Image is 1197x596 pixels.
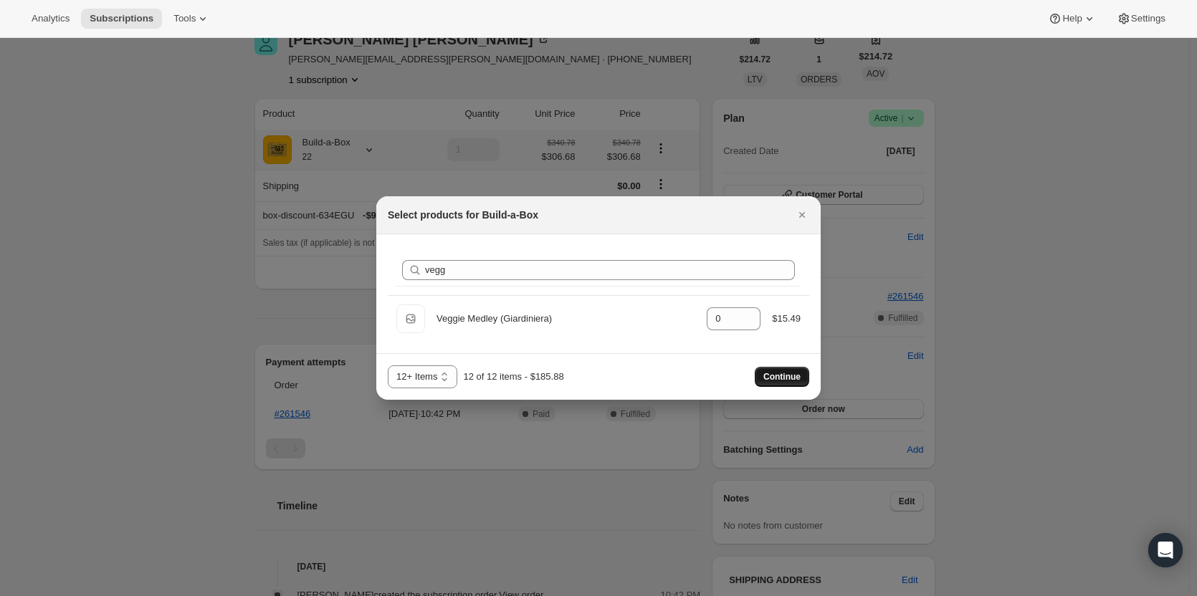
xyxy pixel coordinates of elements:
span: Tools [173,13,196,24]
h2: Select products for Build-a-Box [388,208,538,222]
button: Close [792,205,812,225]
div: Veggie Medley (Giardiniera) [437,312,695,326]
span: Settings [1131,13,1165,24]
div: Open Intercom Messenger [1148,533,1183,567]
span: Analytics [32,13,70,24]
input: Search products [425,260,795,280]
button: Help [1039,9,1105,29]
button: Tools [165,9,219,29]
button: Analytics [23,9,78,29]
button: Settings [1108,9,1174,29]
button: Continue [755,367,809,387]
span: Subscriptions [90,13,153,24]
span: Continue [763,371,801,383]
span: Help [1062,13,1082,24]
button: Subscriptions [81,9,162,29]
div: $15.49 [772,312,801,326]
div: 12 of 12 items - $185.88 [463,370,563,384]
